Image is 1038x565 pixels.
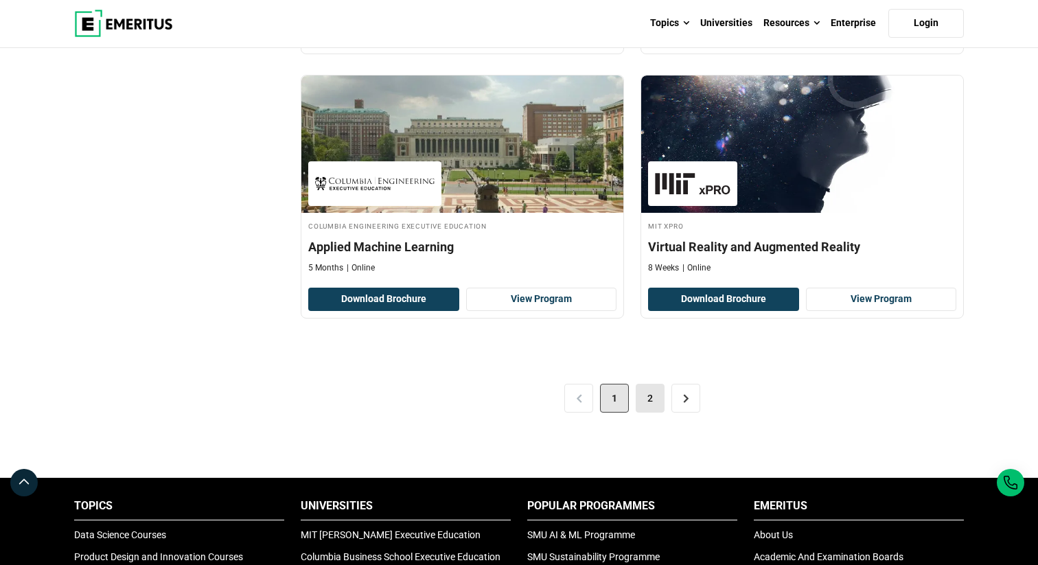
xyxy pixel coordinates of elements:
a: AI and Machine Learning Course by MIT xPRO - MIT xPRO MIT xPRO Virtual Reality and Augmented Real... [641,76,963,281]
p: Online [347,262,375,274]
a: Login [888,9,964,38]
button: Download Brochure [648,288,799,311]
h4: Applied Machine Learning [308,238,616,255]
h4: Columbia Engineering Executive Education [308,220,616,231]
img: Columbia Engineering Executive Education [315,168,435,199]
a: 2 [636,384,665,413]
a: Data Science Courses [74,529,166,540]
button: Download Brochure [308,288,459,311]
a: View Program [466,288,617,311]
a: Product Design and Innovation Courses [74,551,243,562]
a: About Us [754,529,793,540]
a: Columbia Business School Executive Education [301,551,500,562]
p: 5 Months [308,262,343,274]
a: SMU Sustainability Programme [527,551,660,562]
a: SMU AI & ML Programme [527,529,635,540]
p: 8 Weeks [648,262,679,274]
a: Academic And Examination Boards [754,551,903,562]
h4: MIT xPRO [648,220,956,231]
img: Virtual Reality and Augmented Reality | Online AI and Machine Learning Course [641,76,963,213]
img: Applied Machine Learning | Online AI and Machine Learning Course [301,76,623,213]
p: Online [682,262,711,274]
a: View Program [806,288,957,311]
a: AI and Machine Learning Course by Columbia Engineering Executive Education - Columbia Engineering... [301,76,623,281]
h4: Virtual Reality and Augmented Reality [648,238,956,255]
img: MIT xPRO [655,168,730,199]
a: MIT [PERSON_NAME] Executive Education [301,529,481,540]
a: > [671,384,700,413]
span: 1 [600,384,629,413]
